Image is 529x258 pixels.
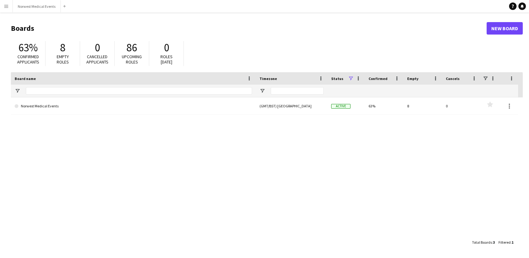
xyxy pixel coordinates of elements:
div: 0 [442,97,481,115]
span: 0 [95,41,100,54]
span: 0 [164,41,169,54]
button: Open Filter Menu [260,88,265,94]
span: Empty roles [57,54,69,65]
span: Filtered [498,240,511,245]
div: (GMT/BST) [GEOGRAPHIC_DATA] [256,97,327,115]
div: 8 [403,97,442,115]
span: Empty [407,76,418,81]
span: Cancels [446,76,460,81]
span: Upcoming roles [122,54,142,65]
div: : [498,236,513,248]
input: Board name Filter Input [26,87,252,95]
span: Confirmed [369,76,388,81]
span: Timezone [260,76,277,81]
span: 8 [60,41,65,54]
span: Confirmed applicants [17,54,39,65]
span: Total Boards [472,240,492,245]
span: 86 [126,41,137,54]
a: Norwest Medical Events [15,97,252,115]
span: 1 [512,240,513,245]
button: Open Filter Menu [15,88,20,94]
a: New Board [487,22,523,35]
span: Active [331,104,350,109]
button: Norwest Medical Events [13,0,61,12]
h1: Boards [11,24,487,33]
span: 3 [493,240,495,245]
span: Roles [DATE] [160,54,173,65]
span: Board name [15,76,36,81]
div: : [472,236,495,248]
span: Status [331,76,343,81]
span: 63% [18,41,38,54]
span: Cancelled applicants [86,54,108,65]
div: 63% [365,97,403,115]
input: Timezone Filter Input [271,87,324,95]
